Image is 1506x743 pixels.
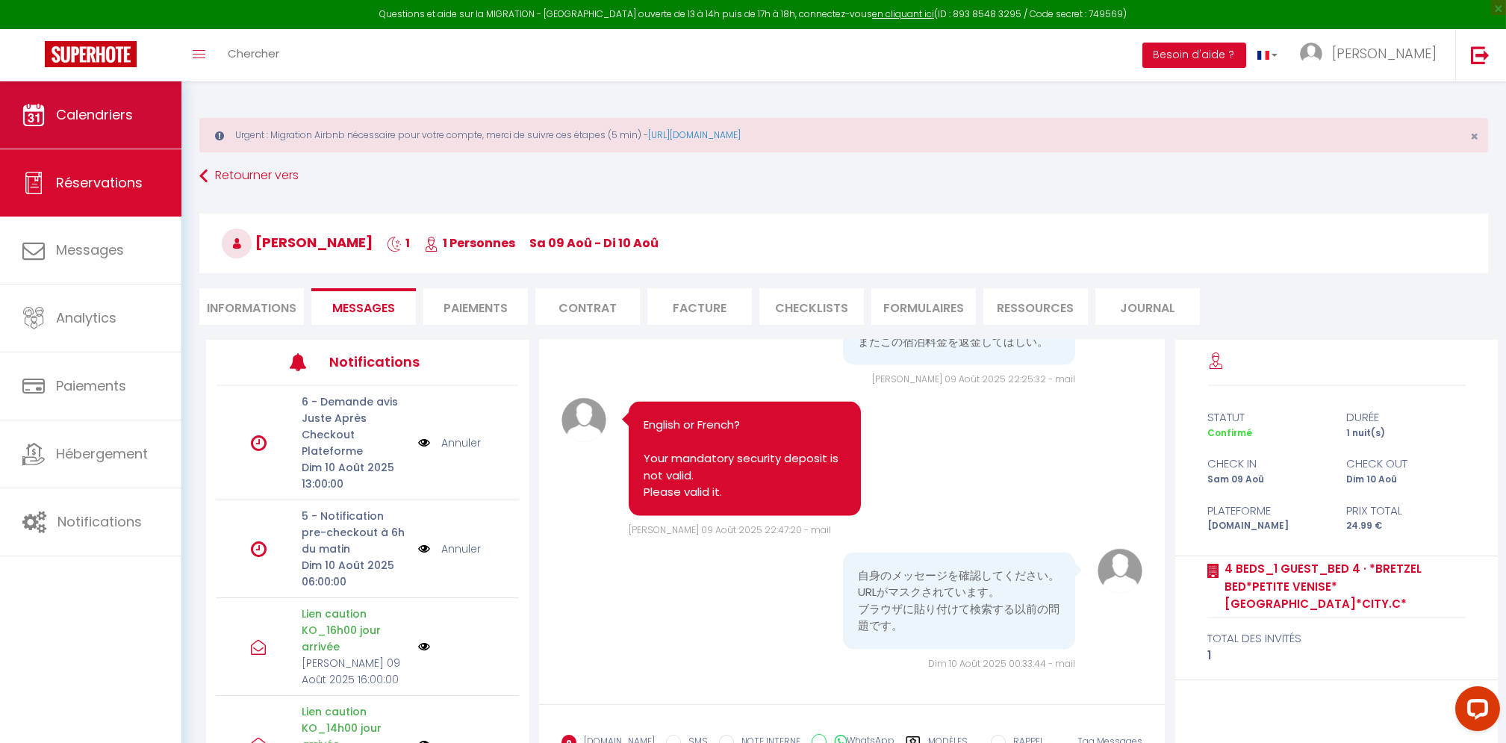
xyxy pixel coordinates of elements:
img: Super Booking [45,41,137,67]
iframe: LiveChat chat widget [1443,680,1506,743]
div: Sam 09 Aoû [1198,473,1337,487]
div: Prix total [1337,502,1475,520]
button: Besoin d'aide ? [1142,43,1246,68]
li: Journal [1095,288,1200,325]
a: Annuler [441,541,481,557]
span: Paiements [56,376,126,395]
img: ... [1300,43,1322,65]
li: Informations [199,288,304,325]
span: Messages [56,240,124,259]
div: Urgent : Migration Airbnb nécessaire pour votre compte, merci de suivre ces étapes (5 min) - [199,118,1488,152]
p: Dim 10 Août 2025 06:00:00 [302,557,408,590]
span: [PERSON_NAME] 09 Août 2025 22:25:32 - mail [872,373,1075,385]
li: CHECKLISTS [759,288,864,325]
span: Notifications [57,512,142,531]
div: 1 [1207,647,1466,665]
span: [PERSON_NAME] [1332,44,1437,63]
div: [DOMAIN_NAME] [1198,519,1337,533]
span: Réservations [56,173,143,192]
li: Contrat [535,288,640,325]
span: Dim 10 Août 2025 00:33:44 - mail [928,657,1075,670]
li: Facture [647,288,752,325]
img: NO IMAGE [418,541,430,557]
span: Chercher [228,46,279,61]
a: Retourner vers [199,163,1488,190]
p: [PERSON_NAME] 09 Août 2025 16:00:00 [302,655,408,688]
span: Messages [332,299,395,317]
a: [URL][DOMAIN_NAME] [648,128,741,141]
img: NO IMAGE [418,435,430,451]
a: Annuler [441,435,481,451]
div: statut [1198,408,1337,426]
a: en cliquant ici [872,7,934,20]
p: 6 - Demande avis Juste Après Checkout Plateforme [302,394,408,459]
p: Dim 10 Août 2025 13:00:00 [302,459,408,492]
span: Analytics [56,308,116,327]
p: Lien caution KO_16h00 jour arrivée [302,606,408,655]
pre: 自身のメッセージを確認してください。URLがマスクされています。 ブラウザに貼り付けて検索する以前の問題です。 [858,568,1061,635]
div: check in [1198,455,1337,473]
div: 24.99 € [1337,519,1475,533]
span: 1 Personnes [424,234,515,252]
span: [PERSON_NAME] [222,233,373,252]
img: logout [1471,46,1490,64]
span: × [1470,127,1478,146]
a: Chercher [217,29,290,81]
a: 4 Beds_1 Guest_Bed 4 · *Bretzel Bed*Petite Venise*[GEOGRAPHIC_DATA]*City.C* [1219,560,1466,613]
div: total des invités [1207,629,1466,647]
div: 1 nuit(s) [1337,426,1475,441]
span: sa 09 Aoû - di 10 Aoû [529,234,659,252]
img: NO IMAGE [418,641,430,653]
span: 1 [387,234,410,252]
div: Plateforme [1198,502,1337,520]
div: check out [1337,455,1475,473]
pre: English or French? Your mandatory security deposit is not valid. Please valid it. [644,417,847,501]
span: Confirmé [1207,426,1252,439]
div: durée [1337,408,1475,426]
img: avatar.png [561,398,606,443]
span: [PERSON_NAME] 09 Août 2025 22:47:20 - mail [629,523,831,536]
span: Hébergement [56,444,148,463]
li: FORMULAIRES [871,288,976,325]
li: Ressources [983,288,1088,325]
button: Close [1470,130,1478,143]
h3: Notifications [329,345,455,379]
img: avatar.png [1098,549,1142,594]
p: 5 - Notification pre-checkout à 6h du matin [302,508,408,557]
li: Paiements [423,288,528,325]
span: Calendriers [56,105,133,124]
a: ... [PERSON_NAME] [1289,29,1455,81]
div: Dim 10 Aoû [1337,473,1475,487]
